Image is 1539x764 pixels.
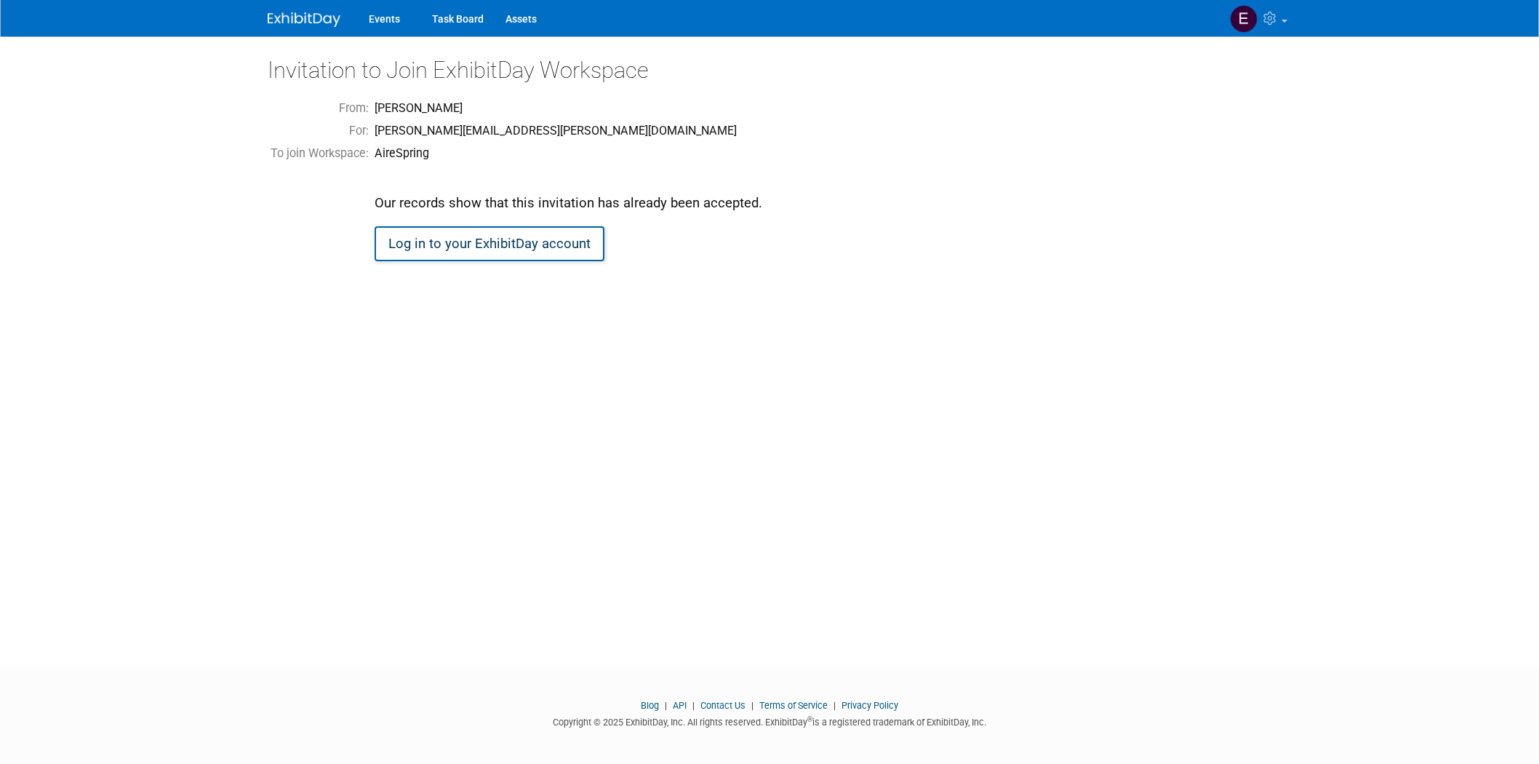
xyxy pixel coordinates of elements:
td: [PERSON_NAME] [372,98,765,120]
span: | [661,700,671,711]
a: Privacy Policy [842,700,898,711]
a: Terms of Service [759,700,828,711]
span: | [689,700,698,711]
span: | [830,700,839,711]
a: API [673,700,687,711]
sup: ® [807,715,812,723]
td: For: [268,120,372,143]
h2: Invitation to Join ExhibitDay Workspace [268,58,1271,83]
a: Contact Us [700,700,745,711]
td: From: [268,98,372,120]
img: erica arjona [1230,5,1258,33]
a: Blog [641,700,659,711]
span: | [748,700,757,711]
div: Our records show that this invitation has already been accepted. [375,168,762,212]
td: To join Workspace: [268,143,372,165]
img: ExhibitDay [268,12,340,27]
td: [PERSON_NAME][EMAIL_ADDRESS][PERSON_NAME][DOMAIN_NAME] [372,120,765,143]
td: AireSpring [372,143,765,165]
a: Log in to your ExhibitDay account [375,226,604,261]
